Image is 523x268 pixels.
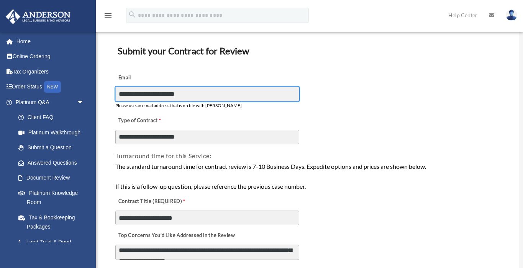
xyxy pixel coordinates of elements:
[115,115,192,126] label: Type of Contract
[115,72,192,83] label: Email
[77,95,92,110] span: arrow_drop_down
[11,185,96,210] a: Platinum Knowledge Room
[5,34,96,49] a: Home
[44,81,61,93] div: NEW
[115,196,192,207] label: Contract Title (REQUIRED)
[103,13,113,20] a: menu
[5,49,96,64] a: Online Ordering
[3,9,73,24] img: Anderson Advisors Platinum Portal
[115,43,502,59] h3: Submit your Contract for Review
[11,140,96,155] a: Submit a Question
[506,10,517,21] img: User Pic
[11,170,92,186] a: Document Review
[11,234,96,259] a: Land Trust & Deed Forum
[103,11,113,20] i: menu
[115,103,242,108] span: Please use an email address that is on file with [PERSON_NAME]
[11,110,96,125] a: Client FAQ
[11,210,96,234] a: Tax & Bookkeeping Packages
[5,64,96,79] a: Tax Organizers
[128,10,136,19] i: search
[5,79,96,95] a: Order StatusNEW
[11,125,96,140] a: Platinum Walkthrough
[115,162,502,191] div: The standard turnaround time for contract review is 7-10 Business Days. Expedite options and pric...
[115,152,211,159] span: Turnaround time for this Service:
[5,95,96,110] a: Platinum Q&Aarrow_drop_down
[115,230,237,241] label: Top Concerns You’d Like Addressed in the Review
[11,155,96,170] a: Answered Questions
